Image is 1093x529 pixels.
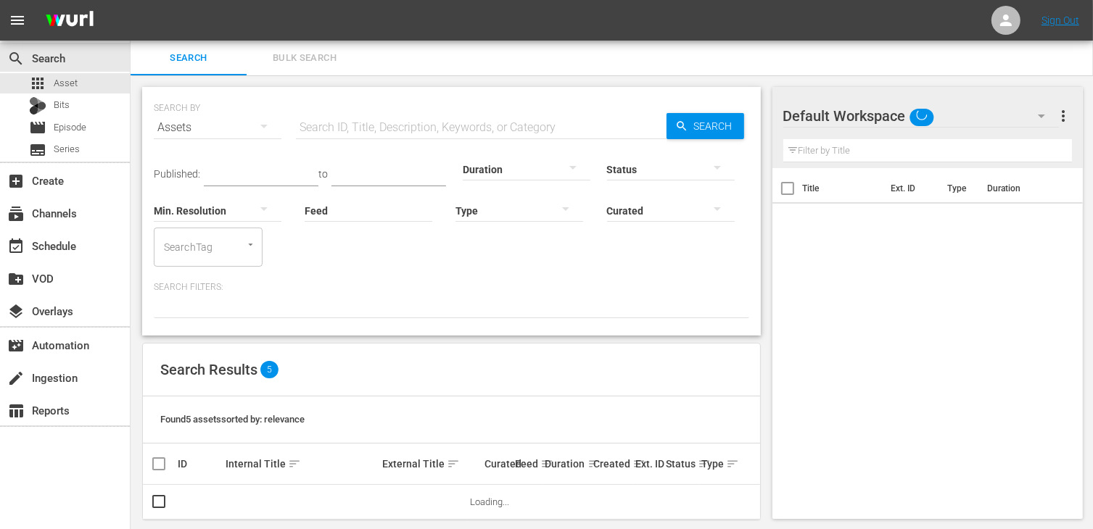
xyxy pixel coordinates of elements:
div: Created [593,455,631,472]
span: VOD [7,270,25,288]
th: Ext. ID [882,168,939,209]
span: 5 [260,361,279,378]
span: Bits [54,98,70,112]
div: Ext. ID [635,458,661,470]
span: Channels [7,205,25,222]
span: sort [587,457,601,470]
span: Loading... [470,496,509,507]
span: Series [29,141,46,159]
span: sort [447,457,460,470]
th: Type [939,168,978,209]
div: Assets [154,107,281,148]
span: sort [288,457,301,470]
div: Feed [515,455,541,472]
span: sort [540,457,553,470]
th: Duration [978,168,1065,209]
div: External Title [382,455,480,472]
button: Search [667,113,744,139]
div: Duration [545,455,589,472]
span: Automation [7,337,25,354]
span: menu [9,12,26,29]
img: ans4CAIJ8jUAAAAAAAAAAAAAAAAAAAAAAAAgQb4GAAAAAAAAAAAAAAAAAAAAAAAAJMjXAAAAAAAAAAAAAAAAAAAAAAAAgAT5G... [35,4,104,38]
div: ID [178,458,221,470]
button: Open [244,238,257,251]
span: to [318,168,328,180]
div: Internal Title [226,455,378,472]
span: Published: [154,168,200,180]
span: Series [54,142,80,157]
p: Search Filters: [154,281,749,293]
div: Type [701,455,721,472]
div: Status [666,455,698,472]
span: Episode [29,119,46,136]
span: Reports [7,402,25,420]
span: Overlays [7,303,25,320]
span: more_vert [1055,107,1072,125]
span: Search [7,50,25,67]
span: Search [139,50,238,67]
div: Default Workspace [783,96,1060,136]
span: Episode [54,120,86,135]
span: Found 5 assets sorted by: relevance [160,414,305,425]
span: Search [688,113,744,139]
a: Sign Out [1042,14,1079,26]
span: sort [698,457,711,470]
div: Curated [485,458,511,470]
span: Asset [29,75,46,92]
span: Create [7,172,25,190]
span: Schedule [7,238,25,255]
span: Ingestion [7,370,25,387]
span: sort [632,457,646,470]
button: more_vert [1055,99,1072,133]
span: Bulk Search [255,50,354,67]
span: Search Results [160,361,257,378]
th: Title [803,168,882,209]
span: Asset [54,76,78,91]
div: Bits [29,97,46,114]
